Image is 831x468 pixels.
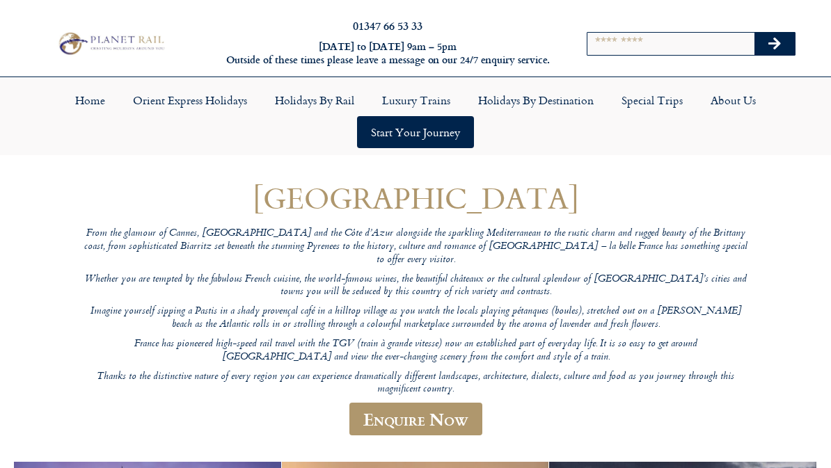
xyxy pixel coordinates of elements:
p: France has pioneered high-speed rail travel with the TGV (train à grande vitesse) now an establis... [81,338,750,364]
a: Home [61,84,119,116]
nav: Menu [7,84,824,148]
p: Whether you are tempted by the fabulous French cuisine, the world-famous wines, the beautiful châ... [81,273,750,299]
a: Holidays by Rail [261,84,368,116]
p: Imagine yourself sipping a Pastis in a shady provençal café in a hilltop village as you watch the... [81,305,750,331]
h6: [DATE] to [DATE] 9am – 5pm Outside of these times please leave a message on our 24/7 enquiry serv... [225,40,551,66]
a: 01347 66 53 33 [353,17,422,33]
a: About Us [697,84,770,116]
h1: [GEOGRAPHIC_DATA] [81,181,750,214]
a: Special Trips [608,84,697,116]
img: Planet Rail Train Holidays Logo [54,30,167,58]
a: Start your Journey [357,116,474,148]
button: Search [754,33,795,55]
a: Holidays by Destination [464,84,608,116]
a: Orient Express Holidays [119,84,261,116]
p: Thanks to the distinctive nature of every region you can experience dramatically different landsc... [81,371,750,396]
p: From the glamour of Cannes, [GEOGRAPHIC_DATA] and the Côte d’Azur alongside the sparkling Mediter... [81,227,750,266]
a: Luxury Trains [368,84,464,116]
a: Enquire Now [349,403,482,435]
